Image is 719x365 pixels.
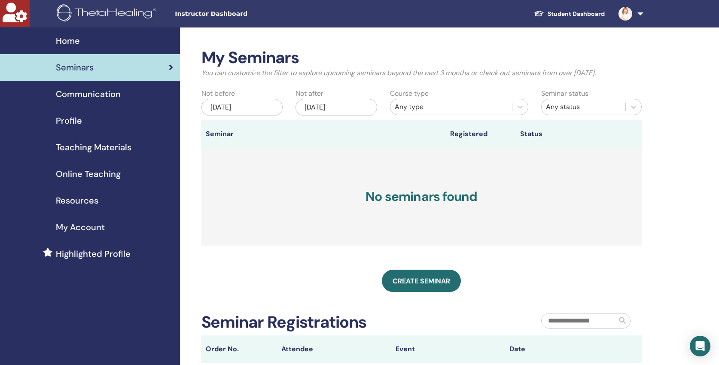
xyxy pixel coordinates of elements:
span: Create seminar [393,277,450,286]
p: You can customize the filter to explore upcoming seminars beyond the next 3 months or check out s... [201,68,642,78]
h3: No seminars found [201,148,642,246]
span: Highlighted Profile [56,247,131,260]
a: Create seminar [382,270,461,292]
span: Seminars [56,61,94,74]
label: Seminar status [541,88,588,99]
img: logo.png [57,4,159,24]
a: Student Dashboard [527,6,612,22]
div: [DATE] [296,99,377,116]
th: Date [505,335,619,363]
th: Seminar [201,120,271,148]
label: Not after [296,88,323,99]
label: Course type [390,88,429,99]
img: default.jpg [618,7,632,21]
div: Any type [395,102,508,112]
th: Order No. [201,335,277,363]
h2: My Seminars [201,48,642,68]
span: Instructor Dashboard [175,9,304,18]
span: My Account [56,221,105,234]
div: Open Intercom Messenger [690,336,710,356]
label: Not before [201,88,235,99]
span: Home [56,34,80,47]
span: Online Teaching [56,167,121,180]
div: [DATE] [201,99,283,116]
th: Status [516,120,621,148]
div: Any status [546,102,621,112]
img: graduation-cap-white.svg [534,10,544,17]
span: Resources [56,194,98,207]
span: Profile [56,114,82,127]
span: Teaching Materials [56,141,131,154]
th: Event [391,335,505,363]
span: Communication [56,88,121,100]
h2: Seminar Registrations [201,313,367,332]
th: Attendee [277,335,391,363]
th: Registered [446,120,516,148]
